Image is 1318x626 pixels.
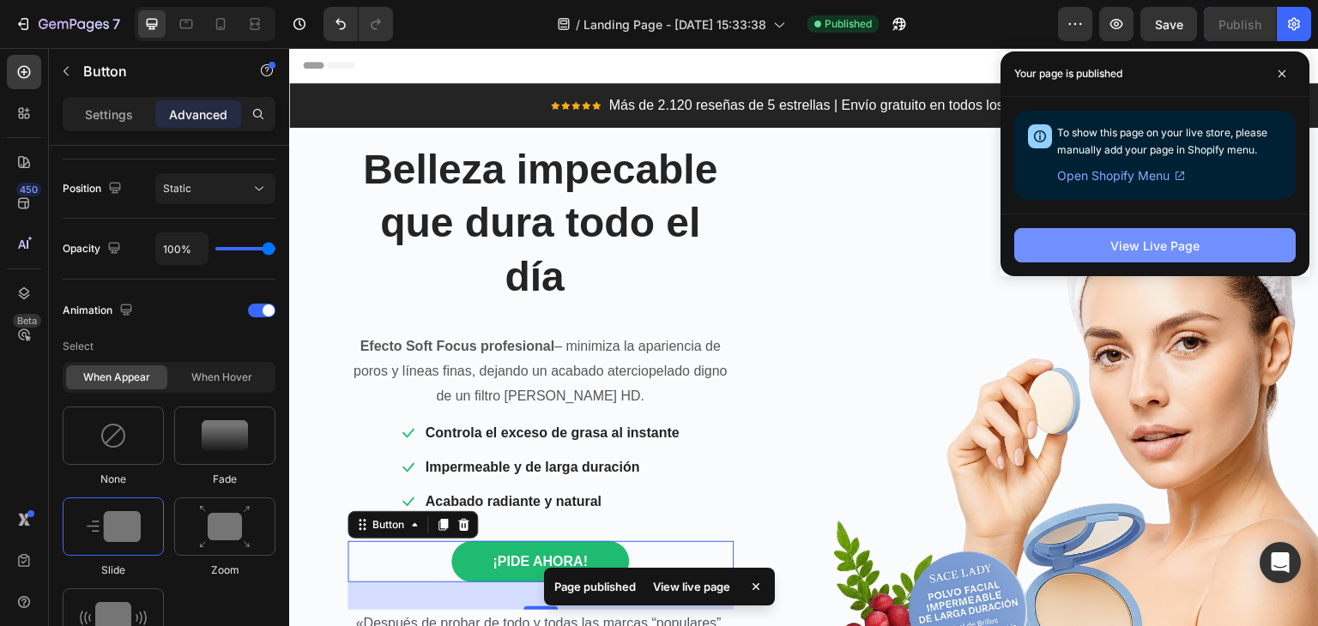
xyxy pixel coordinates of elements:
[1204,7,1276,41] button: Publish
[1218,15,1261,33] div: Publish
[63,299,136,322] div: Animation
[83,61,229,81] p: Button
[1110,237,1200,255] div: View Live Page
[171,365,272,389] div: When hover
[155,173,275,204] button: Static
[7,7,128,41] button: 7
[1014,65,1122,82] p: Your page is published
[211,563,239,578] span: Zoom
[85,105,133,123] p: Settings
[63,238,124,261] div: Opacity
[199,505,251,549] img: animation-image
[289,48,1318,626] iframe: Design area
[202,420,248,451] img: animation-image
[87,511,141,542] img: animation-image
[213,472,237,487] span: Fade
[1155,17,1183,32] span: Save
[554,578,636,595] p: Page published
[1014,228,1296,262] button: View Live Page
[100,472,126,487] span: None
[101,563,125,578] span: Slide
[16,183,41,196] div: 450
[156,233,208,264] input: Auto
[323,7,393,41] div: Undo/Redo
[63,331,275,362] p: Select
[169,105,227,123] p: Advanced
[112,14,120,34] p: 7
[13,314,41,328] div: Beta
[643,575,741,599] div: View live page
[100,422,127,449] img: animation-image
[1057,166,1170,186] span: Open Shopify Menu
[1140,7,1197,41] button: Save
[1057,126,1267,156] span: To show this page on your live store, please manually add your page in Shopify menu.
[63,178,125,201] div: Position
[583,15,766,33] span: Landing Page - [DATE] 15:33:38
[1260,542,1301,583] div: Open Intercom Messenger
[163,182,191,195] span: Static
[576,15,580,33] span: /
[825,16,872,32] span: Published
[66,365,167,389] div: When appear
